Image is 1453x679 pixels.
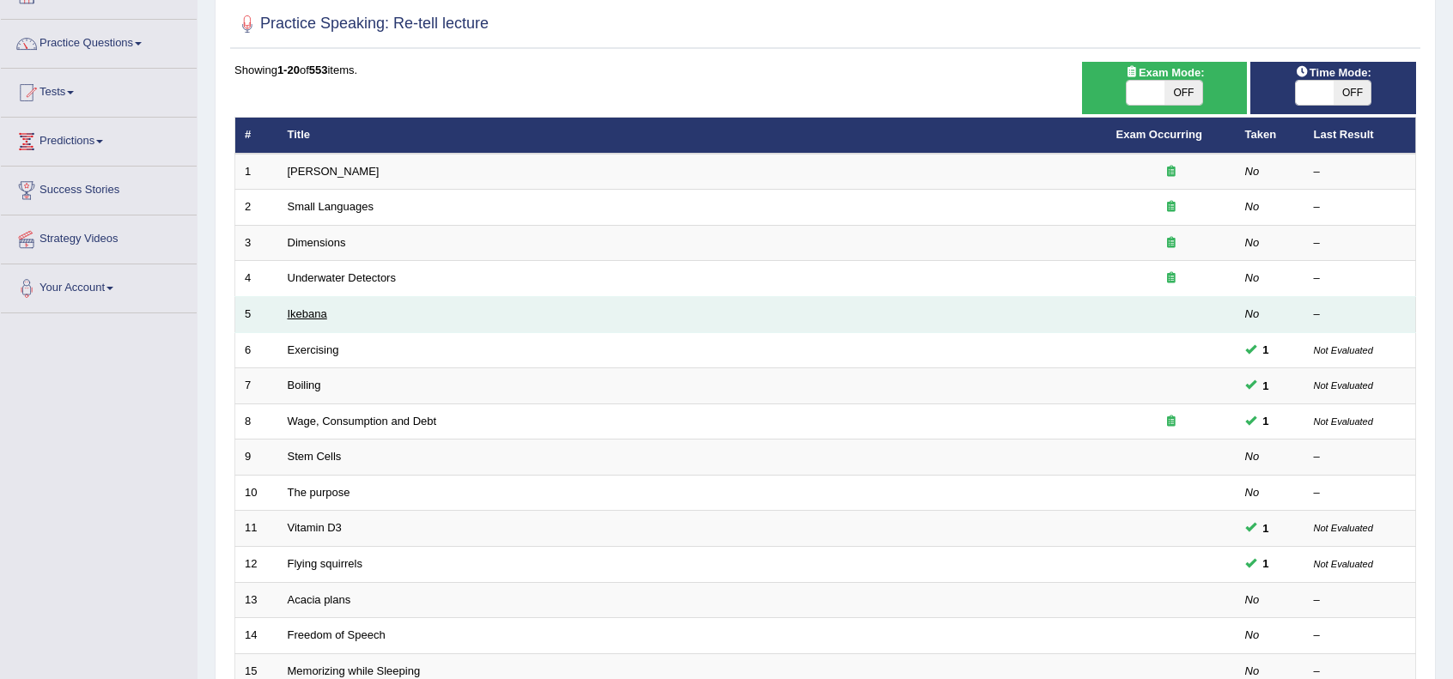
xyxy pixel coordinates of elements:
[309,64,328,76] b: 553
[235,118,278,154] th: #
[288,521,342,534] a: Vitamin D3
[1245,200,1260,213] em: No
[288,307,327,320] a: Ikebana
[288,236,346,249] a: Dimensions
[1314,559,1373,569] small: Not Evaluated
[235,368,278,404] td: 7
[288,343,339,356] a: Exercising
[235,511,278,547] td: 11
[277,64,300,76] b: 1-20
[1256,341,1276,359] span: You can still take this question
[1116,199,1226,215] div: Exam occurring question
[1314,164,1407,180] div: –
[288,415,437,427] a: Wage, Consumption and Debt
[1314,416,1373,427] small: Not Evaluated
[288,628,386,641] a: Freedom of Speech
[1116,414,1226,430] div: Exam occurring question
[235,546,278,582] td: 12
[1256,377,1276,395] span: You can still take this question
[288,557,362,570] a: Flying squirrels
[1116,128,1202,141] a: Exam Occurring
[1245,307,1260,320] em: No
[1245,165,1260,178] em: No
[288,271,396,284] a: Underwater Detectors
[235,618,278,654] td: 14
[1245,450,1260,463] em: No
[235,440,278,476] td: 9
[1245,664,1260,677] em: No
[1,264,197,307] a: Your Account
[1116,235,1226,252] div: Exam occurring question
[1314,592,1407,609] div: –
[288,200,374,213] a: Small Languages
[288,486,350,499] a: The purpose
[1314,485,1407,501] div: –
[234,11,489,37] h2: Practice Speaking: Re-tell lecture
[1245,271,1260,284] em: No
[1256,519,1276,537] span: You can still take this question
[1314,235,1407,252] div: –
[234,62,1416,78] div: Showing of items.
[1256,412,1276,430] span: You can still take this question
[1314,627,1407,644] div: –
[1116,164,1226,180] div: Exam occurring question
[1334,81,1371,105] span: OFF
[288,593,351,606] a: Acacia plans
[1314,306,1407,323] div: –
[235,297,278,333] td: 5
[1,215,197,258] a: Strategy Videos
[288,664,421,677] a: Memorizing while Sleeping
[235,582,278,618] td: 13
[235,475,278,511] td: 10
[1289,64,1378,82] span: Time Mode:
[1164,81,1202,105] span: OFF
[1256,555,1276,573] span: You can still take this question
[235,190,278,226] td: 2
[1118,64,1211,82] span: Exam Mode:
[1314,523,1373,533] small: Not Evaluated
[235,225,278,261] td: 3
[235,403,278,440] td: 8
[235,154,278,190] td: 1
[235,261,278,297] td: 4
[1245,236,1260,249] em: No
[288,165,380,178] a: [PERSON_NAME]
[1314,270,1407,287] div: –
[1245,486,1260,499] em: No
[1082,62,1248,114] div: Show exams occurring in exams
[1,167,197,209] a: Success Stories
[1314,345,1373,355] small: Not Evaluated
[288,450,342,463] a: Stem Cells
[288,379,321,391] a: Boiling
[1304,118,1416,154] th: Last Result
[1236,118,1304,154] th: Taken
[278,118,1107,154] th: Title
[1,20,197,63] a: Practice Questions
[1314,380,1373,391] small: Not Evaluated
[1,69,197,112] a: Tests
[235,332,278,368] td: 6
[1245,593,1260,606] em: No
[1314,199,1407,215] div: –
[1,118,197,161] a: Predictions
[1314,449,1407,465] div: –
[1245,628,1260,641] em: No
[1116,270,1226,287] div: Exam occurring question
